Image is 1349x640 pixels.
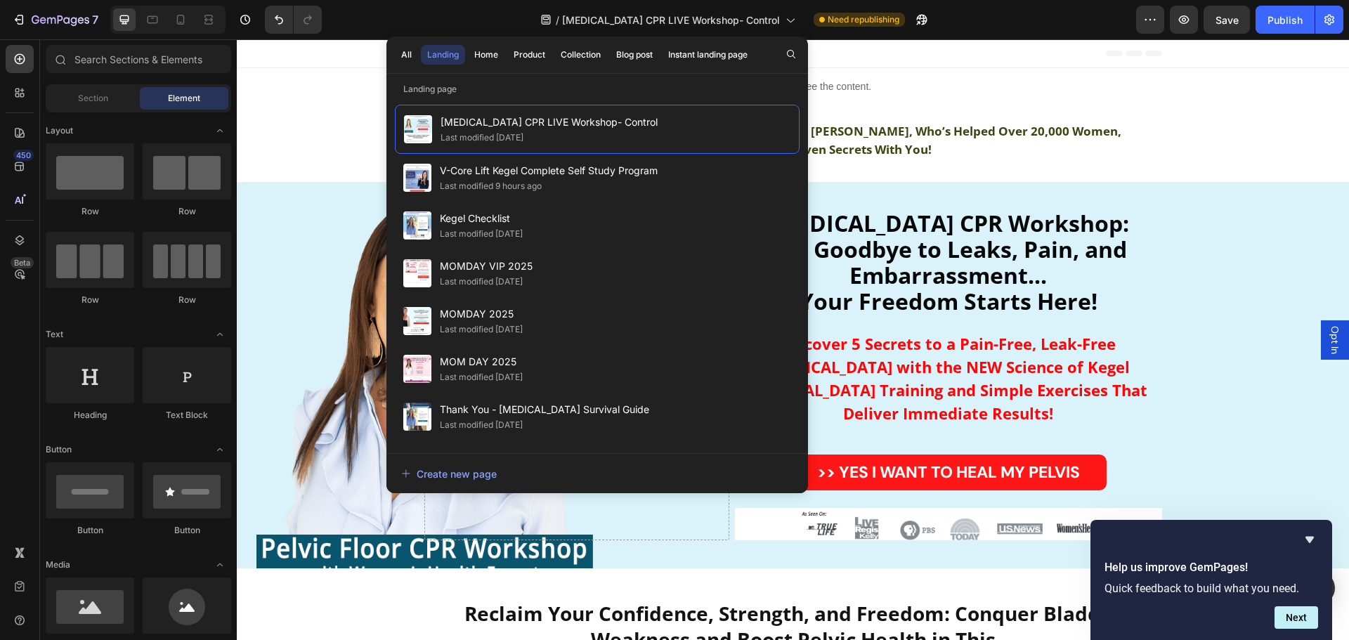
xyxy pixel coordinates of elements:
span: Opt In [1091,287,1105,315]
input: Search Sections & Elements [46,45,231,73]
span: Toggle open [209,119,231,142]
div: Drop element here [311,330,386,341]
p: Landing page [386,82,808,96]
button: Instant landing page [662,45,754,65]
button: Collection [554,45,607,65]
div: Product [514,48,545,61]
span: Toggle open [209,323,231,346]
div: Instant landing page [668,48,748,61]
span: Save [1216,14,1239,26]
button: Blog post [610,45,659,65]
p: 7 [92,11,98,28]
div: Last modified [DATE] [441,131,523,145]
div: 450 [13,150,34,161]
span: Section [78,92,108,105]
div: Landing [427,48,459,61]
span: Text [46,328,63,341]
button: Publish [1256,6,1315,34]
span: Toggle open [209,438,231,461]
strong: [GEOGRAPHIC_DATA]. [MEDICAL_DATA] Physical Therapist [PERSON_NAME], Who’s Helped Over 20,000 Women, [228,84,885,100]
img: gempages_518059730166350728-c44927c1-34ed-4c7a-a15c-16d5b1d5b925.png [498,469,925,502]
div: Last modified [DATE] [440,322,523,337]
div: Last modified 9 hours ago [440,179,542,193]
p: Quick feedback to build what you need. [1104,582,1318,595]
span: [MEDICAL_DATA] CPR LIVE Workshop- Control [562,13,780,27]
span: MOMDAY 2025 [440,306,523,322]
div: Rich Text Editor. Editing area: main [580,421,843,445]
strong: Say Goodbye to Leaks, Pain, and Embarrassment... [533,195,890,251]
div: Last modified [DATE] [440,418,523,432]
button: Create new page [400,459,794,488]
button: Save [1204,6,1250,34]
button: Hide survey [1301,531,1318,548]
div: Row [46,294,134,306]
strong: Is Ready to Share Her Proven Secrets With You! [418,102,695,118]
button: Product [507,45,552,65]
strong: Discover 5 Secrets to a Pain-Free, Leak-Free [MEDICAL_DATA] with the NEW Science of Kegel [MEDICA... [513,294,911,384]
div: Publish [1267,13,1303,27]
div: Button [143,524,231,537]
div: Collection [561,48,601,61]
div: Text Block [143,409,231,422]
span: Toggle open [209,554,231,576]
span: Element [168,92,200,105]
span: [MEDICAL_DATA] CPR LIVE Workshop- Control [441,114,658,131]
iframe: Design area [237,39,1349,640]
span: MOM DAY 2025 [440,353,523,370]
div: Last modified [DATE] [440,227,523,241]
button: Landing [421,45,465,65]
a: Rich Text Editor. Editing area: main [554,415,870,451]
div: Undo/Redo [265,6,322,34]
button: 7 [6,6,105,34]
span: Need republishing [828,13,899,26]
div: Last modified [DATE] [440,370,523,384]
strong: [MEDICAL_DATA] CPR Workshop: [531,169,892,199]
h2: Help us improve GemPages! [1104,559,1318,576]
strong: Reclaim Your Confidence, Strength, and Freedom: Conquer Bladder Weakness and Boost Pelvic Health ... [228,561,885,613]
span: V-Core Lift Kegel Complete Self Study Program [440,162,658,179]
button: All [395,45,418,65]
span: Kegel Checklist [440,210,523,227]
div: Beta [11,257,34,268]
div: Home [474,48,498,61]
button: Next question [1275,606,1318,629]
div: Create new page [401,466,497,481]
button: Home [468,45,504,65]
strong: Your Freedom Starts Here! [563,247,861,277]
span: / [556,13,559,27]
div: Row [143,294,231,306]
strong: >> YES I WANT TO HEAL MY PELVIS [580,422,843,443]
div: Button [46,524,134,537]
div: Help us improve GemPages! [1104,531,1318,629]
span: MOMDAY VIP 2025 [440,258,533,275]
span: Thank You - [MEDICAL_DATA] Survival Guide [440,401,649,418]
span: Button [46,443,72,456]
span: Media [46,559,70,571]
span: Layout [46,124,73,137]
div: Blog post [616,48,653,61]
div: Row [143,205,231,218]
div: Row [46,205,134,218]
div: Heading [46,409,134,422]
div: All [401,48,412,61]
div: Last modified [DATE] [440,275,523,289]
